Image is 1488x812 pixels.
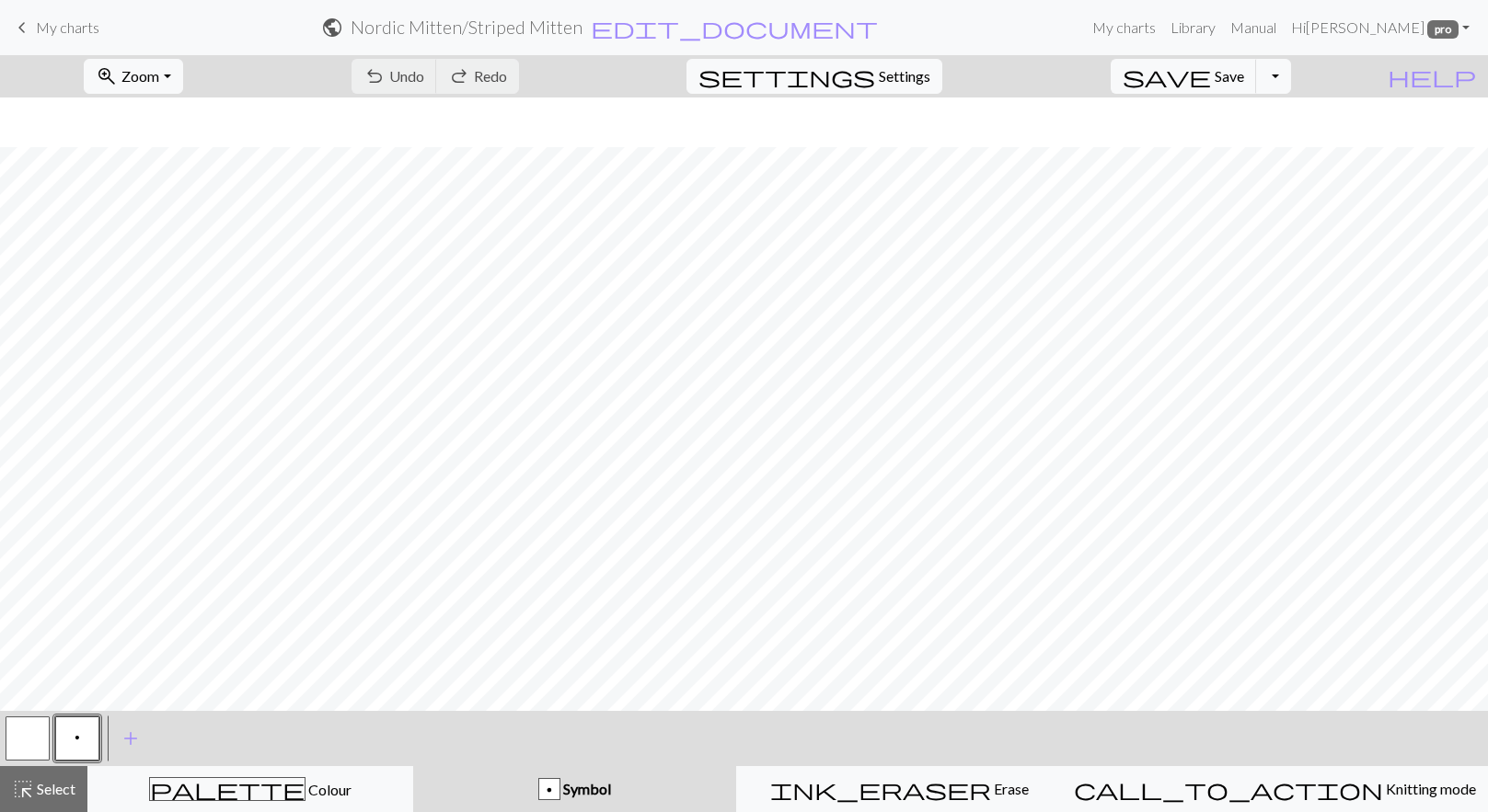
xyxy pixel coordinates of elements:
span: call_to_action [1074,776,1383,802]
span: settings [698,63,875,89]
span: Save [1215,67,1244,85]
h2: Nordic Mitten / Striped Mitten [351,17,583,38]
span: Symbol [560,780,611,797]
span: add [120,726,142,751]
span: Knitting mode [1383,780,1476,797]
span: help [1388,63,1476,89]
button: Colour [87,766,413,812]
a: Hi[PERSON_NAME] pro [1284,9,1477,46]
span: My charts [36,18,99,36]
button: Zoom [84,59,182,94]
a: My charts [11,12,99,43]
span: purl [75,730,80,745]
button: SettingsSettings [686,59,942,94]
span: zoom_in [96,63,118,89]
span: Erase [991,780,1029,797]
button: Erase [736,766,1062,812]
span: Colour [306,781,352,798]
div: p [539,779,559,801]
button: p [55,716,99,761]
span: edit_document [591,15,878,40]
span: Zoom [121,67,159,85]
span: ink_eraser [770,776,991,802]
span: public [321,15,343,40]
span: highlight_alt [12,776,34,802]
span: pro [1427,20,1459,39]
span: Select [34,780,75,797]
span: keyboard_arrow_left [11,15,33,40]
a: My charts [1085,9,1163,46]
span: palette [150,776,305,802]
i: Settings [698,65,875,87]
a: Library [1163,9,1223,46]
span: save [1123,63,1211,89]
button: Save [1111,59,1257,94]
a: Manual [1223,9,1284,46]
span: Settings [879,65,930,87]
button: p Symbol [413,766,737,812]
button: Knitting mode [1062,766,1488,812]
